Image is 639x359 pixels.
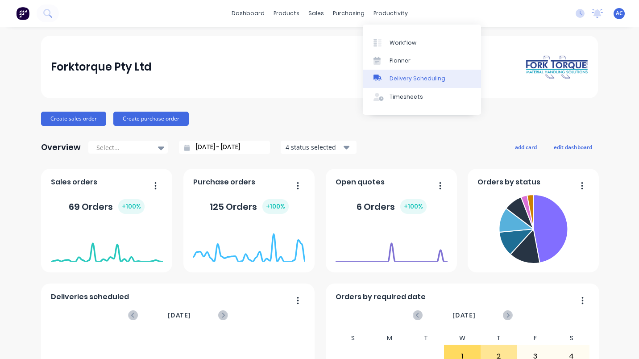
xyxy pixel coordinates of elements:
a: dashboard [227,7,269,20]
div: Workflow [390,39,416,47]
span: [DATE] [452,310,476,320]
button: add card [509,141,543,153]
button: Create sales order [41,112,106,126]
div: Forktorque Pty Ltd [51,58,152,76]
div: + 100 % [118,199,145,214]
span: AC [616,9,623,17]
button: 4 status selected [281,141,357,154]
div: productivity [369,7,412,20]
span: Sales orders [51,177,97,188]
div: 125 Orders [210,199,289,214]
div: M [371,332,408,345]
div: + 100 % [400,199,427,214]
div: sales [304,7,328,20]
a: Planner [363,52,481,70]
img: Forktorque Pty Ltd [526,55,588,79]
span: Open quotes [336,177,385,188]
span: Orders by status [477,177,540,188]
a: Delivery Scheduling [363,70,481,88]
div: 4 status selected [286,142,342,152]
div: S [553,332,590,345]
span: Purchase orders [193,177,255,188]
div: + 100 % [262,199,289,214]
button: Create purchase order [113,112,189,126]
div: 6 Orders [357,199,427,214]
a: Timesheets [363,88,481,106]
button: edit dashboard [548,141,598,153]
div: purchasing [328,7,369,20]
div: Planner [390,57,411,65]
img: Factory [16,7,29,20]
div: products [269,7,304,20]
div: F [517,332,553,345]
div: Timesheets [390,93,423,101]
div: Overview [41,138,81,156]
div: S [335,332,372,345]
span: [DATE] [168,310,191,320]
a: Workflow [363,33,481,51]
div: T [408,332,444,345]
div: T [481,332,517,345]
div: Delivery Scheduling [390,75,445,83]
div: 69 Orders [69,199,145,214]
div: W [444,332,481,345]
